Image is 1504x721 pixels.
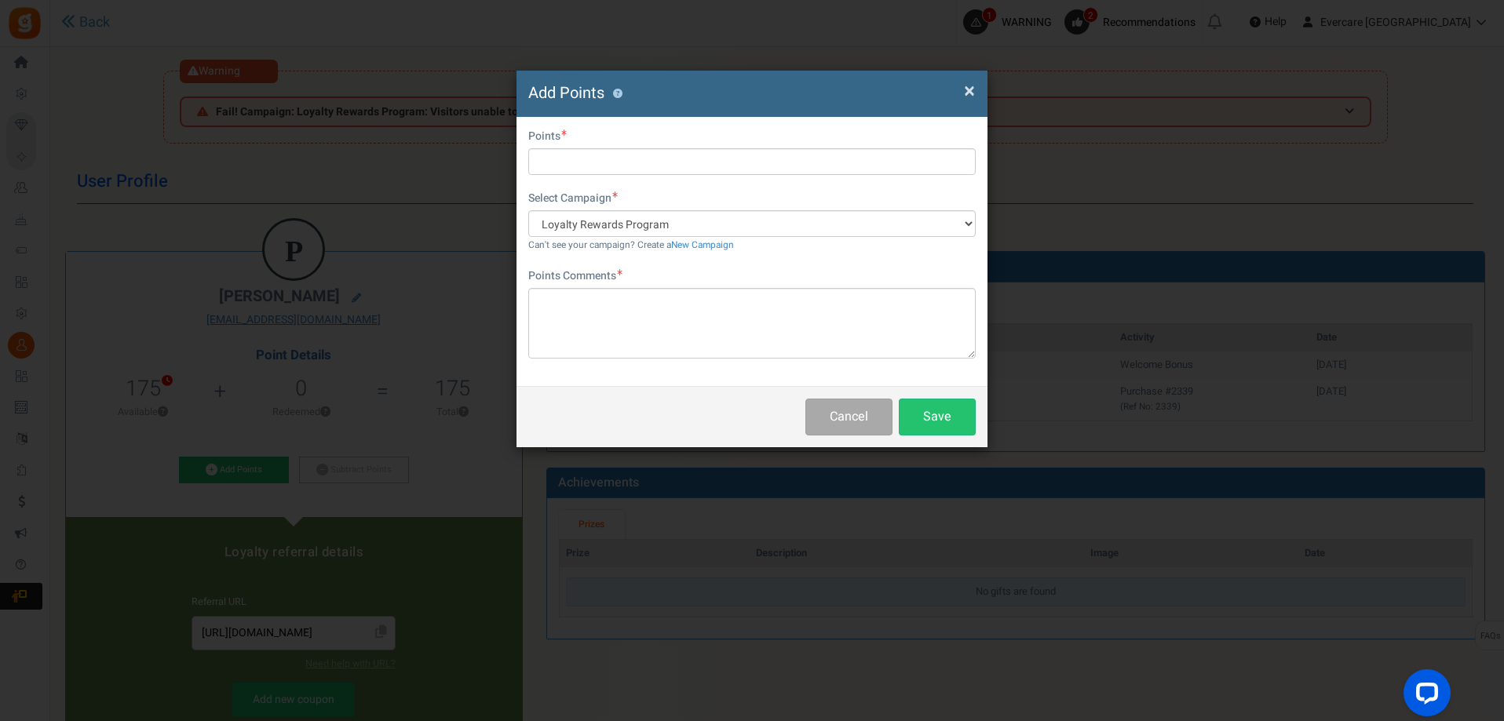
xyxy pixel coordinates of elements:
small: Can't see your campaign? Create a [528,239,734,252]
button: ? [612,89,622,99]
button: Save [899,399,976,435]
label: Select Campaign [528,191,618,206]
a: New Campaign [671,239,734,252]
label: Points Comments [528,268,622,284]
label: Points [528,129,567,144]
span: × [964,76,975,106]
button: Cancel [805,399,893,435]
span: Add Points [528,82,604,104]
